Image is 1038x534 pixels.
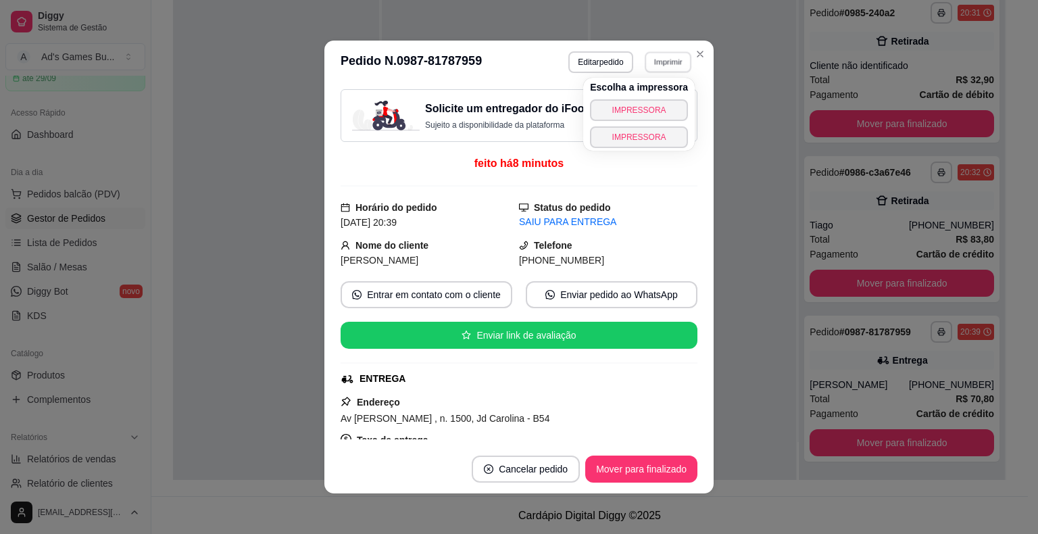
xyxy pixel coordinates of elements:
button: Editarpedido [568,51,633,73]
span: Av [PERSON_NAME] , n. 1500, Jd Carolina - B54 [341,413,549,424]
button: Mover para finalizado [585,456,697,483]
span: star [462,331,471,340]
h3: Solicite um entregador do iFood [425,101,591,117]
h3: Pedido N. 0987-81787959 [341,51,482,73]
strong: Endereço [357,397,400,408]
span: phone [519,241,528,250]
button: starEnviar link de avaliação [341,322,697,349]
span: [PERSON_NAME] [341,255,418,266]
button: Imprimir [645,51,691,72]
span: close-circle [484,464,493,474]
span: user [341,241,350,250]
button: IMPRESSORA [590,126,688,148]
strong: Status do pedido [534,202,611,213]
span: [DATE] 20:39 [341,217,397,228]
h4: Escolha a impressora [590,80,688,94]
button: IMPRESSORA [590,99,688,121]
div: SAIU PARA ENTREGA [519,215,697,229]
span: whats-app [545,290,555,299]
button: Close [689,43,711,65]
strong: Telefone [534,240,572,251]
strong: Taxa de entrega [357,435,428,445]
button: close-circleCancelar pedido [472,456,580,483]
span: pushpin [341,396,351,407]
span: whats-app [352,290,362,299]
span: desktop [519,203,528,212]
strong: Nome do cliente [355,240,428,251]
p: Sujeito a disponibilidade da plataforma [425,120,591,130]
span: [PHONE_NUMBER] [519,255,604,266]
div: ENTREGA [360,372,405,386]
button: whats-appEntrar em contato com o cliente [341,281,512,308]
img: delivery-image [352,101,420,130]
strong: Horário do pedido [355,202,437,213]
button: whats-appEnviar pedido ao WhatsApp [526,281,697,308]
span: dollar [341,434,351,445]
span: feito há 8 minutos [474,157,564,169]
span: calendar [341,203,350,212]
